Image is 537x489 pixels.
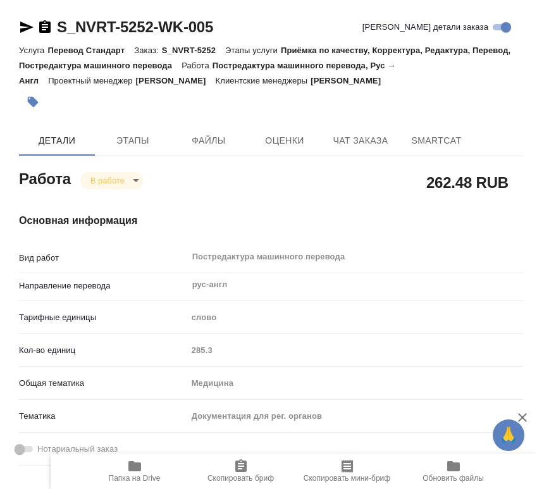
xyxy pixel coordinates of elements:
[47,46,134,55] p: Перевод Стандарт
[207,474,274,483] span: Скопировать бриф
[294,454,400,489] button: Скопировать мини-бриф
[19,311,187,324] p: Тарифные единицы
[19,88,47,116] button: Добавить тэг
[19,166,71,189] h2: Работа
[304,474,390,483] span: Скопировать мини-бриф
[19,410,187,423] p: Тематика
[187,405,523,427] div: Документация для рег. органов
[400,454,507,489] button: Обновить файлы
[187,373,523,394] div: Медицина
[57,18,213,35] a: S_NVRT-5252-WK-005
[498,422,519,449] span: 🙏
[187,341,523,359] input: Пустое поле
[406,133,467,149] span: SmartCat
[19,377,187,390] p: Общая тематика
[423,474,484,483] span: Обновить файлы
[330,133,391,149] span: Чат заказа
[102,133,163,149] span: Этапы
[19,280,187,292] p: Направление перевода
[188,454,294,489] button: Скопировать бриф
[19,252,187,264] p: Вид работ
[19,213,523,228] h4: Основная информация
[216,76,311,85] p: Клиентские менеджеры
[182,61,213,70] p: Работа
[27,133,87,149] span: Детали
[254,133,315,149] span: Оценки
[225,46,281,55] p: Этапы услуги
[87,175,128,186] button: В работе
[19,20,34,35] button: Скопировать ссылку для ЯМессенджера
[311,76,390,85] p: [PERSON_NAME]
[37,20,52,35] button: Скопировать ссылку
[134,46,161,55] p: Заказ:
[362,21,488,34] span: [PERSON_NAME] детали заказа
[178,133,239,149] span: Файлы
[82,454,188,489] button: Папка на Drive
[187,307,523,328] div: слово
[493,419,524,451] button: 🙏
[426,171,509,193] h2: 262.48 RUB
[19,46,47,55] p: Услуга
[80,172,144,189] div: В работе
[37,443,118,455] span: Нотариальный заказ
[48,76,135,85] p: Проектный менеджер
[136,76,216,85] p: [PERSON_NAME]
[162,46,225,55] p: S_NVRT-5252
[19,344,187,357] p: Кол-во единиц
[109,474,161,483] span: Папка на Drive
